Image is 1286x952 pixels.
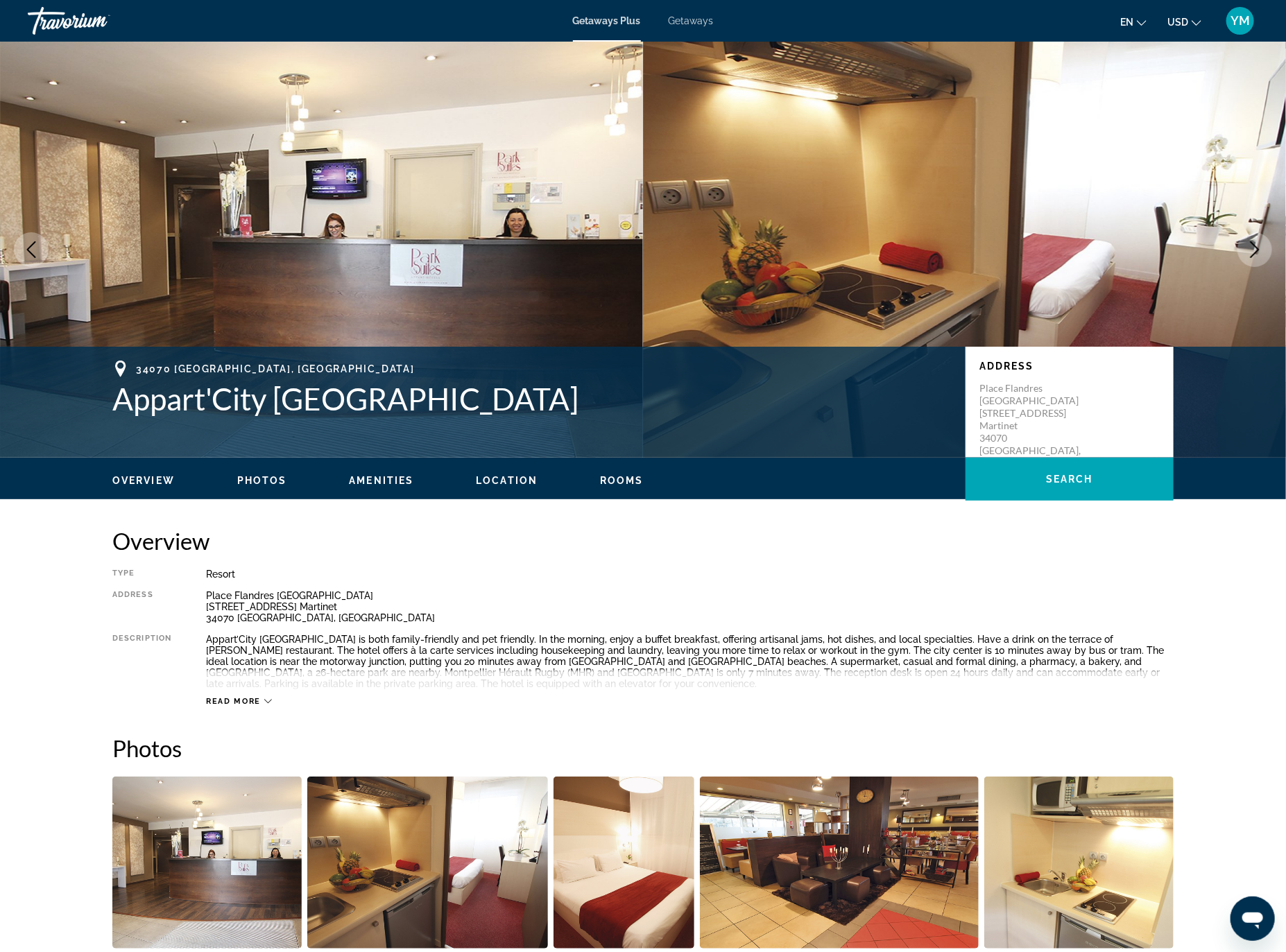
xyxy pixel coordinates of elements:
[112,527,1174,555] h2: Overview
[206,697,261,706] span: Read more
[1167,17,1188,28] span: USD
[237,475,287,486] span: Photos
[979,382,1090,469] p: Place Flandres [GEOGRAPHIC_DATA] [STREET_ADDRESS] Martinet 34070 [GEOGRAPHIC_DATA], [GEOGRAPHIC_D...
[237,474,287,487] button: Photos
[1046,474,1093,485] span: Search
[1120,12,1147,32] button: Change language
[112,381,952,417] h1: Appart'City [GEOGRAPHIC_DATA]
[979,361,1160,372] p: Address
[1167,12,1201,32] button: Change currency
[1237,232,1272,267] button: Next image
[573,15,641,26] a: Getaways Plus
[349,475,413,486] span: Amenities
[112,590,171,623] div: Address
[206,696,272,707] button: Read more
[700,776,979,949] button: Open full-screen image slider
[206,634,1174,689] div: Appart’City [GEOGRAPHIC_DATA] is both family-friendly and pet friendly. In the morning, enjoy a b...
[476,475,538,486] span: Location
[28,3,166,39] a: Travorium
[554,776,694,949] button: Open full-screen image slider
[1231,897,1275,941] iframe: Кнопка для запуску вікна повідомлень
[1231,14,1250,28] span: YM
[476,474,538,487] button: Location
[349,474,413,487] button: Amenities
[1222,6,1258,35] button: User Menu
[112,569,171,580] div: Type
[206,569,1174,580] div: Resort
[307,776,549,949] button: Open full-screen image slider
[14,232,49,267] button: Previous image
[966,458,1174,501] button: Search
[112,734,1174,762] h2: Photos
[112,474,175,487] button: Overview
[136,363,415,374] span: 34070 [GEOGRAPHIC_DATA], [GEOGRAPHIC_DATA]
[669,15,714,26] a: Getaways
[984,776,1174,949] button: Open full-screen image slider
[112,776,302,949] button: Open full-screen image slider
[206,590,1174,623] div: Place Flandres [GEOGRAPHIC_DATA] [STREET_ADDRESS] Martinet 34070 [GEOGRAPHIC_DATA], [GEOGRAPHIC_D...
[1120,17,1133,28] span: en
[600,475,644,486] span: Rooms
[600,474,644,487] button: Rooms
[112,634,171,689] div: Description
[112,475,175,486] span: Overview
